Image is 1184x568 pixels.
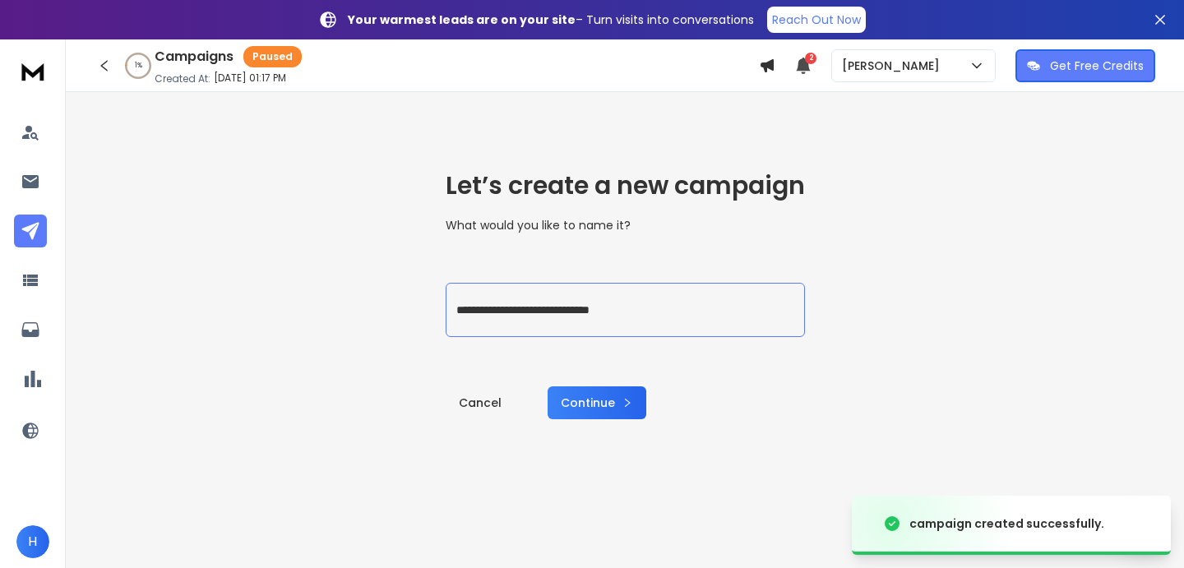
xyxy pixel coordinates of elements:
[214,72,286,85] p: [DATE] 01:17 PM
[243,46,302,67] div: Paused
[348,12,576,28] strong: Your warmest leads are on your site
[767,7,866,33] a: Reach Out Now
[772,12,861,28] p: Reach Out Now
[16,525,49,558] button: H
[16,56,49,86] img: logo
[446,217,805,233] p: What would you like to name it?
[1015,49,1155,82] button: Get Free Credits
[909,515,1104,532] div: campaign created successfully.
[1050,58,1144,74] p: Get Free Credits
[842,58,946,74] p: [PERSON_NAME]
[348,12,754,28] p: – Turn visits into conversations
[548,386,646,419] button: Continue
[155,72,210,85] p: Created At:
[805,53,816,64] span: 2
[155,47,234,67] h1: Campaigns
[446,171,805,201] h1: Let’s create a new campaign
[446,386,515,419] a: Cancel
[135,61,142,71] p: 1 %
